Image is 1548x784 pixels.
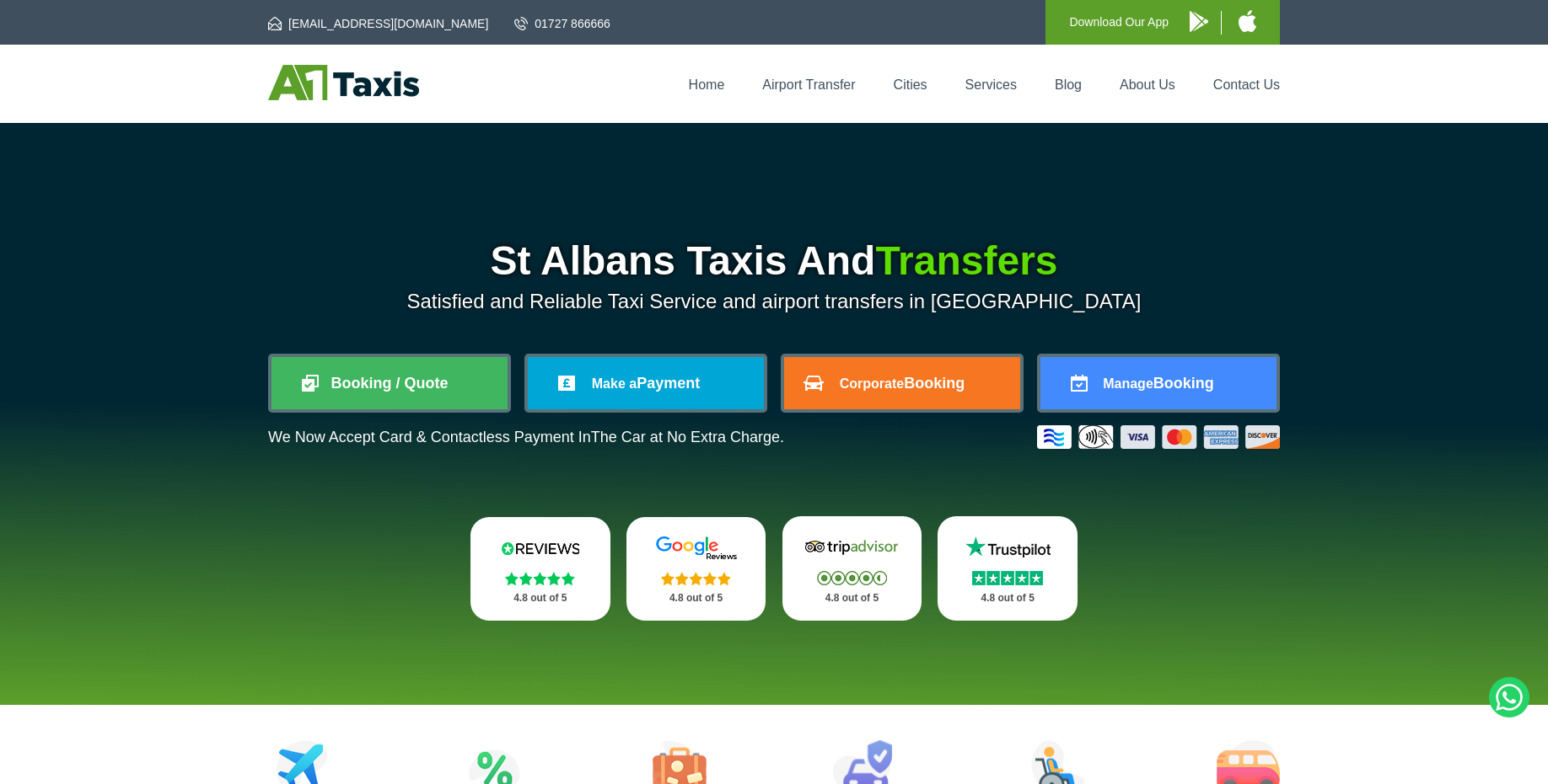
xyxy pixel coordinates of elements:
[268,290,1280,313] p: Satisfied and Reliable Taxi Service and airport transfers in [GEOGRAPHIC_DATA]
[626,517,766,621] a: Google Stars 4.8 out of 5
[972,571,1043,585] img: Stars
[965,77,1017,92] a: Services
[268,15,488,32] a: [EMAIL_ADDRESS][DOMAIN_NAME]
[956,588,1059,609] p: 4.8 out of 5
[801,535,902,560] img: Tripadvisor
[689,77,725,92] a: Home
[470,517,610,621] a: Reviews.io Stars 4.8 out of 5
[957,535,1058,560] img: Trustpilot
[592,376,637,391] span: Make a
[591,429,784,445] span: The Car at No Extra Charge.
[1069,12,1169,33] p: Download Our App
[645,588,748,609] p: 4.8 out of 5
[528,357,764,409] a: Make aPayment
[1055,77,1082,92] a: Blog
[268,429,784,446] p: We Now Accept Card & Contactless Payment In
[762,77,855,92] a: Airport Transfer
[1103,376,1153,391] span: Manage
[490,536,591,561] img: Reviews.io
[1120,77,1175,92] a: About Us
[1190,11,1208,32] img: A1 Taxis Android App
[1037,425,1280,449] img: Credit And Debit Cards
[801,588,904,609] p: 4.8 out of 5
[661,572,731,585] img: Stars
[268,241,1280,281] h1: St Albans Taxis And
[840,376,904,391] span: Corporate
[875,238,1057,283] span: Transfers
[1040,357,1277,409] a: ManageBooking
[784,357,1020,409] a: CorporateBooking
[489,588,592,609] p: 4.8 out of 5
[782,516,922,621] a: Tripadvisor Stars 4.8 out of 5
[1213,77,1280,92] a: Contact Us
[268,65,419,100] img: A1 Taxis St Albans LTD
[514,15,610,32] a: 01727 866666
[271,357,508,409] a: Booking / Quote
[505,572,575,585] img: Stars
[817,571,887,585] img: Stars
[1239,10,1256,32] img: A1 Taxis iPhone App
[646,536,747,561] img: Google
[894,77,927,92] a: Cities
[938,516,1078,621] a: Trustpilot Stars 4.8 out of 5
